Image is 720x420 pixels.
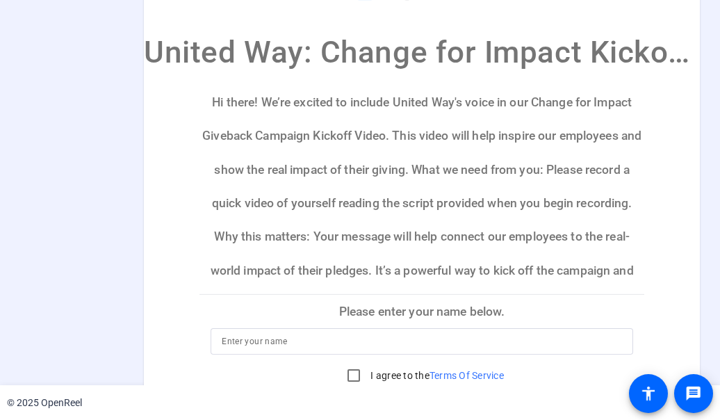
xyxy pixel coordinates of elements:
p: Hi there! We’re excited to include United Way's voice in our Change for Impact Giveback Campaign ... [199,86,644,294]
input: Enter your name [222,333,622,350]
label: I agree to the [368,369,504,382]
div: © 2025 OpenReel [7,396,82,410]
a: Terms Of Service [429,370,504,381]
p: Please enter your name below. [199,295,644,328]
mat-icon: message [685,385,702,402]
mat-icon: accessibility [640,385,657,402]
p: United Way: Change for Impact Kickoff Video [144,29,700,75]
